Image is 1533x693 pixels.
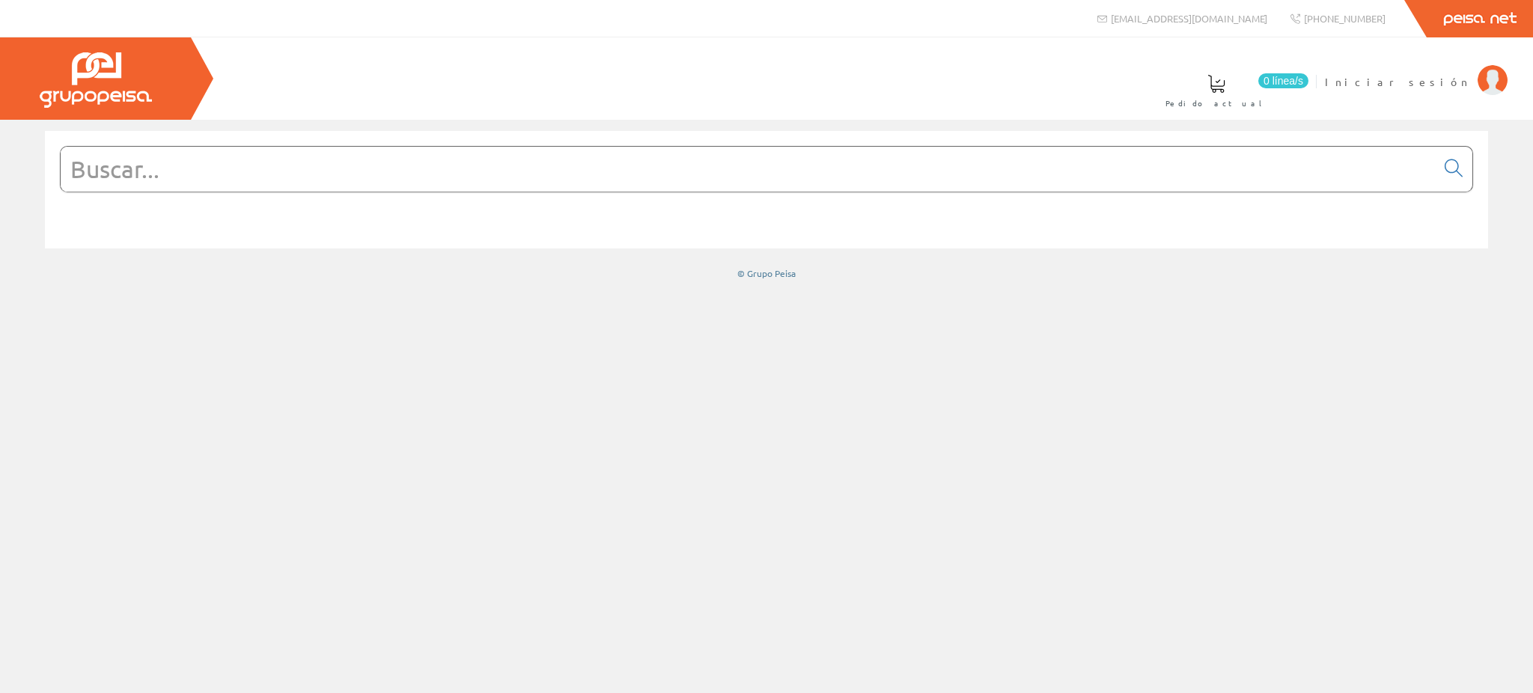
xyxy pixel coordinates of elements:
[1325,74,1470,89] span: Iniciar sesión
[45,267,1488,280] div: © Grupo Peisa
[1325,62,1508,76] a: Iniciar sesión
[1258,73,1308,88] span: 0 línea/s
[1165,96,1267,111] span: Pedido actual
[1304,12,1386,25] span: [PHONE_NUMBER]
[1111,12,1267,25] span: [EMAIL_ADDRESS][DOMAIN_NAME]
[40,52,152,108] img: Grupo Peisa
[61,147,1436,192] input: Buscar...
